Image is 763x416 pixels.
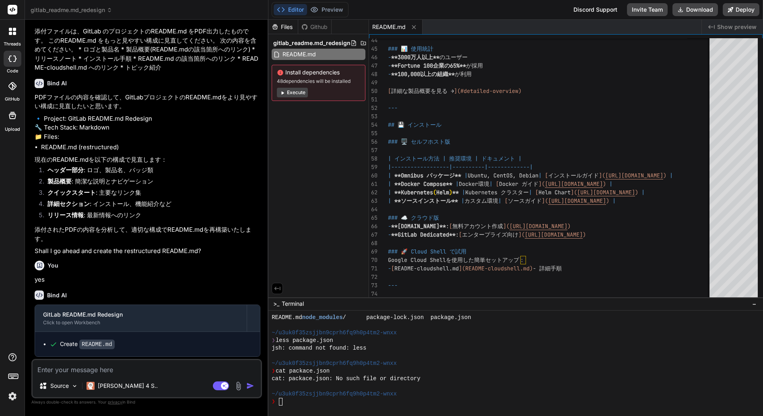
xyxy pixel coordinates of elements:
[307,4,346,15] button: Preview
[464,172,468,179] span: |
[538,180,545,187] span: ](
[612,197,616,204] span: |
[449,222,452,230] span: [
[388,214,439,221] span: ### ☁️ クラウド版
[433,189,436,196] span: (
[498,197,501,204] span: |
[369,281,377,290] div: 73
[273,300,279,308] span: >_
[388,248,466,255] span: ### 🚀 Cloud Shell で試用
[369,214,377,222] div: 65
[372,23,406,31] span: README.md
[538,172,542,179] span: |
[499,180,538,187] span: Docker ガイド
[31,6,112,14] span: gitlab_readme.md_redesign
[369,163,377,171] div: 59
[605,172,663,179] span: [URL][DOMAIN_NAME]
[272,390,397,398] span: ~/u3uk0f35zsjjbn9cprh6fq9h0p4tm2-wnxx
[273,39,351,47] span: gitlab_readme.md_redesign
[369,95,377,104] div: 51
[583,231,586,238] span: )
[369,290,377,298] div: 74
[98,382,158,390] p: [PERSON_NAME] 4 S..
[394,189,433,196] span: **Kubernetes
[6,389,19,403] img: settings
[723,3,759,16] button: Deploy
[439,54,468,61] span: のユーザー
[533,265,562,272] span: - 詳細手順
[71,383,78,389] img: Pick Models
[464,197,498,204] span: カスタム環境
[456,180,459,187] span: |
[461,197,464,204] span: |
[41,188,260,200] li: : 主要なリンク集
[7,68,18,74] label: code
[234,381,243,391] img: attachment
[272,367,276,375] span: ❯
[47,189,96,196] strong: クイックスタート
[548,172,599,179] span: インストールガイド
[388,282,398,289] span: ---
[277,68,360,76] span: Install dependencies
[47,79,67,87] h6: Bind AI
[274,4,307,15] button: Editor
[717,23,757,31] span: Show preview
[489,180,493,187] span: |
[272,344,366,352] span: jsh: command not found: less
[369,180,377,188] div: 61
[4,41,21,47] label: threads
[538,189,571,196] span: Helm Chart
[388,62,391,69] span: -
[388,180,391,187] span: |
[369,247,377,256] div: 69
[369,53,377,62] div: 46
[466,62,483,69] span: が採用
[369,197,377,205] div: 63
[369,264,377,273] div: 71
[569,3,622,16] div: Discord Support
[276,337,333,344] span: less package.json
[388,104,398,111] span: ---
[298,23,331,31] div: Github
[635,189,638,196] span: )
[369,138,377,146] div: 56
[369,62,377,70] div: 47
[577,189,635,196] span: [URL][DOMAIN_NAME]
[508,197,542,204] span: ソースガイド
[272,398,276,406] span: ❯
[369,70,377,78] div: 48
[388,197,391,204] span: |
[369,112,377,121] div: 53
[369,87,377,95] div: 50
[369,78,377,87] div: 49
[369,146,377,154] div: 57
[41,143,260,152] li: README.md (restructured)
[276,367,330,375] span: cat packace.json
[277,78,360,84] span: 48 dependencies will be installed
[272,360,397,367] span: ~/u3uk0f35zsjjbn9cprh6fq9h0p4tm2-wnxx
[47,291,67,299] h6: Bind AI
[268,23,298,31] div: Files
[369,45,377,53] div: 45
[627,3,668,16] button: Invite Team
[108,400,122,404] span: privacy
[369,129,377,138] div: 55
[751,297,758,310] button: −
[567,222,571,230] span: )
[545,180,603,187] span: [URL][DOMAIN_NAME]
[31,398,262,406] p: Always double-check its answers. Your in Bind
[277,88,308,97] button: Execute
[503,222,509,230] span: ](
[246,382,254,390] img: icon
[468,172,538,179] span: Ubuntu, CentOS, Debian
[47,262,58,270] h6: You
[388,70,391,78] span: -
[35,114,260,142] p: 🔹 Project: GitLab README.md Redesign 🔧 Tech Stack: Markdown 📁 Files:
[388,256,525,264] span: Google Cloud Shellを使用した簡単セットアップ：
[388,155,522,162] span: | インストール方法 | 推奨環境 | ドキュメント |
[672,3,718,16] button: Download
[388,231,391,238] span: -
[542,197,548,204] span: ](
[462,189,465,196] span: |
[462,231,518,238] span: エンタープライズ向け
